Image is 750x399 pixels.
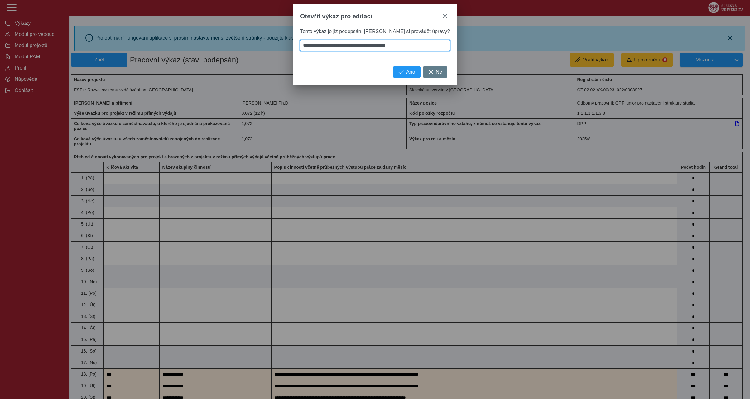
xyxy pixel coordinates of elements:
[436,69,442,75] span: Ne
[440,11,450,21] button: close
[293,29,457,66] div: Tento výkaz je již podepsán. [PERSON_NAME] si provádět úpravy?
[423,66,447,78] button: Ne
[393,66,420,78] button: Ano
[300,13,372,20] span: Otevřít výkaz pro editaci
[406,69,415,75] span: Ano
